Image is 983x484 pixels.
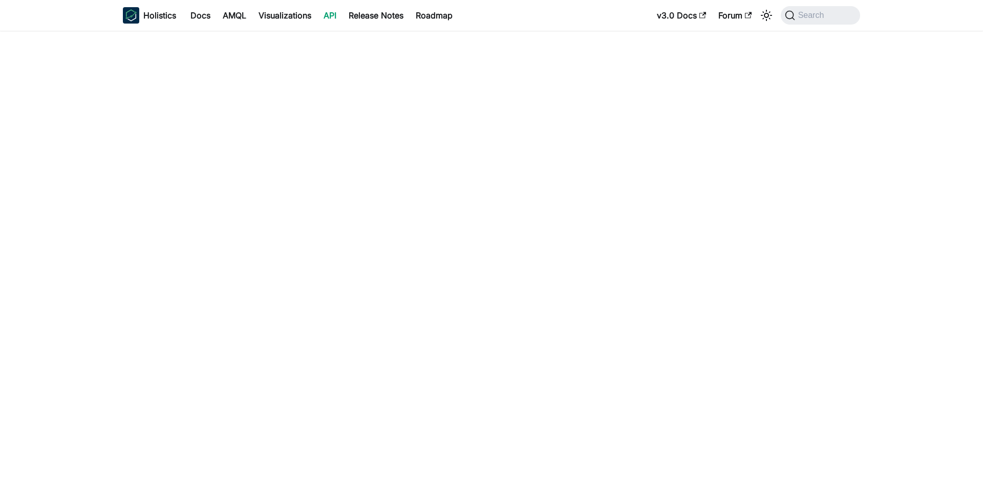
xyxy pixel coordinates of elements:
a: AMQL [217,7,252,24]
a: Release Notes [343,7,410,24]
a: Docs [184,7,217,24]
a: HolisticsHolisticsHolistics [123,7,176,24]
a: API [317,7,343,24]
span: Search [795,11,830,20]
button: Search (Command+K) [781,6,860,25]
b: Holistics [143,9,176,22]
button: Switch between dark and light mode (currently system mode) [758,7,775,24]
a: Forum [712,7,758,24]
img: Holistics [123,7,139,24]
a: Visualizations [252,7,317,24]
a: Roadmap [410,7,459,24]
a: v3.0 Docs [651,7,712,24]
